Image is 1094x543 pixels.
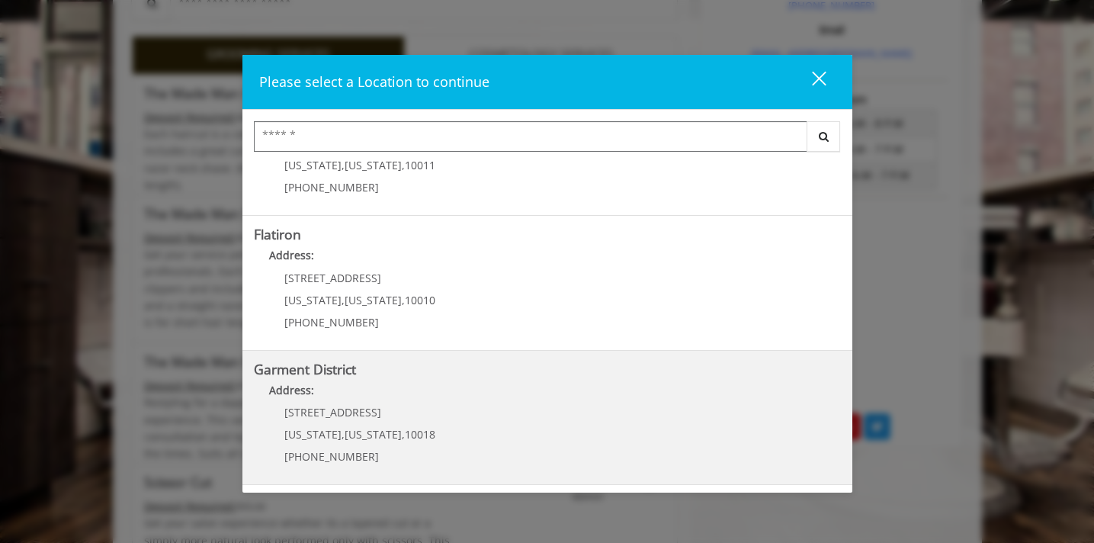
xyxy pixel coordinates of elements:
[345,293,402,307] span: [US_STATE]
[402,158,405,172] span: ,
[405,427,435,442] span: 10018
[284,180,379,194] span: [PHONE_NUMBER]
[402,293,405,307] span: ,
[284,405,381,419] span: [STREET_ADDRESS]
[254,121,807,152] input: Search Center
[794,70,825,93] div: close dialog
[815,131,833,142] i: Search button
[284,315,379,329] span: [PHONE_NUMBER]
[284,427,342,442] span: [US_STATE]
[342,293,345,307] span: ,
[342,158,345,172] span: ,
[254,360,356,378] b: Garment District
[342,427,345,442] span: ,
[284,293,342,307] span: [US_STATE]
[269,383,314,397] b: Address:
[284,449,379,464] span: [PHONE_NUMBER]
[259,72,489,91] span: Please select a Location to continue
[284,271,381,285] span: [STREET_ADDRESS]
[269,248,314,262] b: Address:
[254,225,301,243] b: Flatiron
[402,427,405,442] span: ,
[254,121,841,159] div: Center Select
[405,293,435,307] span: 10010
[284,158,342,172] span: [US_STATE]
[405,158,435,172] span: 10011
[345,158,402,172] span: [US_STATE]
[345,427,402,442] span: [US_STATE]
[784,66,836,98] button: close dialog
